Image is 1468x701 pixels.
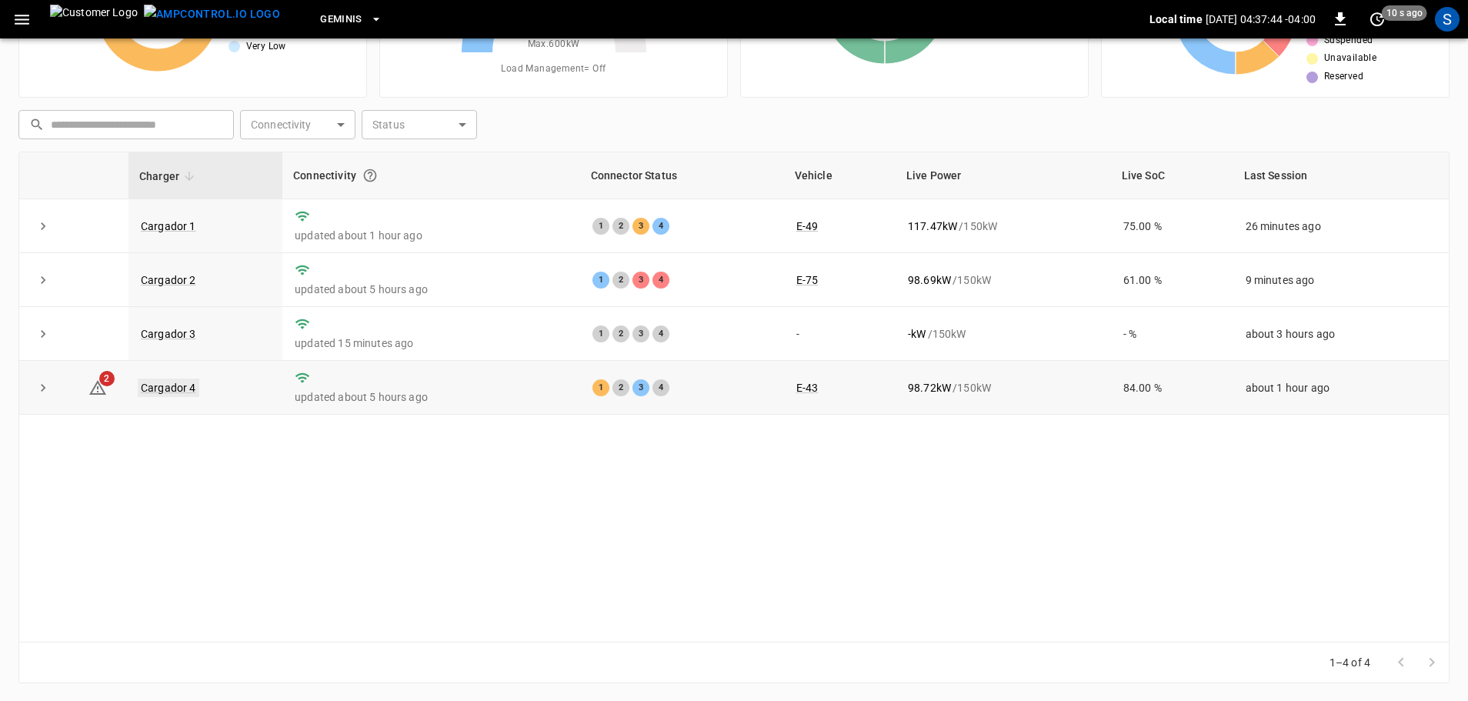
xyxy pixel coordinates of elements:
span: 2 [99,371,115,386]
td: - % [1111,307,1233,361]
a: E-43 [796,382,819,394]
p: updated 15 minutes ago [295,335,567,351]
span: Unavailable [1324,51,1376,66]
span: Reserved [1324,69,1363,85]
td: 84.00 % [1111,361,1233,415]
p: Local time [1149,12,1203,27]
a: Cargador 4 [138,379,199,397]
img: ampcontrol.io logo [144,5,280,24]
div: 3 [632,325,649,342]
div: 4 [652,218,669,235]
div: 1 [592,218,609,235]
div: / 150 kW [908,380,1099,396]
td: 26 minutes ago [1233,199,1449,253]
div: 3 [632,218,649,235]
td: 61.00 % [1111,253,1233,307]
a: 2 [88,381,107,393]
div: 4 [652,379,669,396]
th: Vehicle [784,152,896,199]
th: Connector Status [580,152,784,199]
p: updated about 5 hours ago [295,282,567,297]
button: expand row [32,322,55,345]
span: Load Management = Off [501,62,606,77]
th: Last Session [1233,152,1449,199]
div: 4 [652,272,669,289]
button: expand row [32,269,55,292]
p: 98.72 kW [908,380,951,396]
div: 2 [612,272,629,289]
td: about 1 hour ago [1233,361,1449,415]
img: Customer Logo [50,5,138,34]
span: Very Low [246,39,286,55]
td: 75.00 % [1111,199,1233,253]
span: Suspended [1324,33,1373,48]
span: 10 s ago [1382,5,1427,21]
span: Max. 600 kW [528,37,580,52]
div: 1 [592,325,609,342]
p: 1–4 of 4 [1330,655,1370,670]
button: set refresh interval [1365,7,1390,32]
p: - kW [908,326,926,342]
div: 3 [632,272,649,289]
button: Connection between the charger and our software. [356,162,384,189]
p: updated about 1 hour ago [295,228,567,243]
div: profile-icon [1435,7,1460,32]
div: 2 [612,325,629,342]
div: 2 [612,379,629,396]
button: expand row [32,376,55,399]
div: 1 [592,379,609,396]
div: 1 [592,272,609,289]
th: Live Power [896,152,1111,199]
div: / 150 kW [908,272,1099,288]
p: 117.47 kW [908,219,957,234]
p: 98.69 kW [908,272,951,288]
td: - [784,307,896,361]
div: 4 [652,325,669,342]
a: Cargador 3 [141,328,196,340]
div: 2 [612,218,629,235]
button: expand row [32,215,55,238]
span: Charger [139,167,199,185]
a: Cargador 2 [141,274,196,286]
div: / 150 kW [908,219,1099,234]
a: Cargador 1 [141,220,196,232]
a: E-49 [796,220,819,232]
div: Connectivity [293,162,569,189]
th: Live SoC [1111,152,1233,199]
p: [DATE] 04:37:44 -04:00 [1206,12,1316,27]
div: 3 [632,379,649,396]
div: / 150 kW [908,326,1099,342]
td: about 3 hours ago [1233,307,1449,361]
p: updated about 5 hours ago [295,389,567,405]
a: E-75 [796,274,819,286]
td: 9 minutes ago [1233,253,1449,307]
span: Geminis [320,11,362,28]
button: Geminis [314,5,389,35]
